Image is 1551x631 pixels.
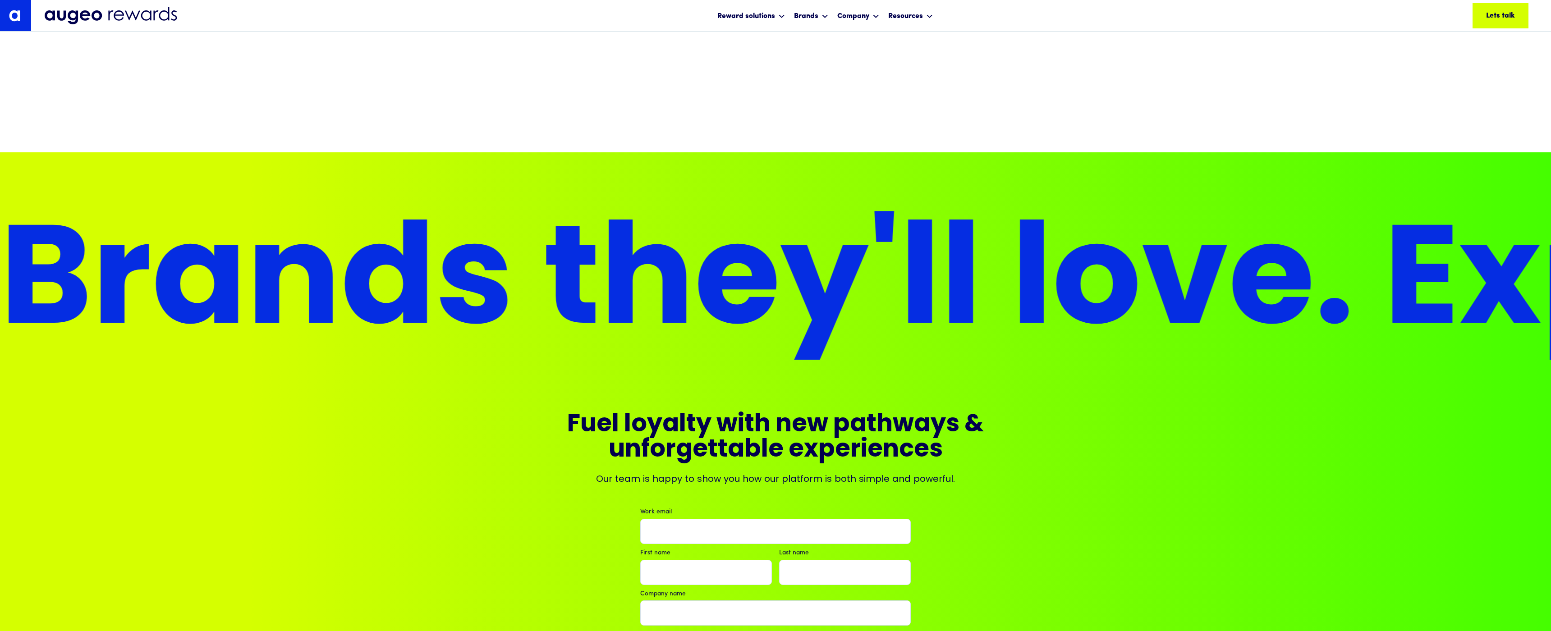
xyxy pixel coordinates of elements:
label: Last name [779,549,911,558]
a: Lets talk [1473,3,1528,28]
label: First name [640,549,772,558]
div: Resources [888,11,923,22]
div: Company [837,11,869,22]
div: Reward solutions [715,4,787,27]
label: Work email [640,508,911,517]
div: Brands [792,4,831,27]
div: Our team is happy to show you how our platform is both simple and powerful. [596,472,955,485]
label: Company name [640,590,911,599]
div: Resources [886,4,935,27]
div: Company [835,4,881,27]
div: Brands [794,11,818,22]
h3: Fuel loyalty with new pathways & unforgettable experiences [505,413,1046,463]
div: Reward solutions [717,11,775,22]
